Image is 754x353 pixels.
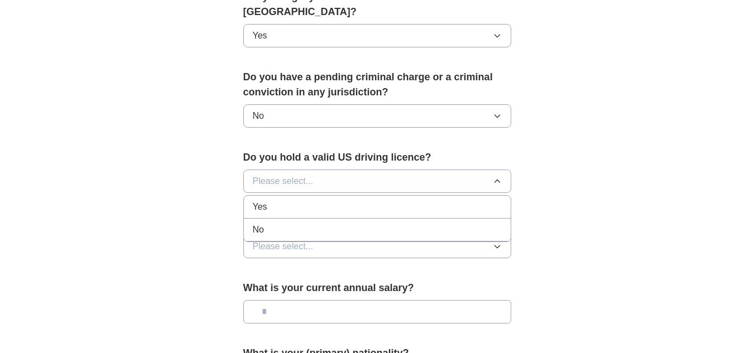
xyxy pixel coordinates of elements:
[253,175,314,188] span: Please select...
[243,24,511,47] button: Yes
[253,29,267,42] span: Yes
[253,200,267,214] span: Yes
[253,223,264,236] span: No
[253,240,314,253] span: Please select...
[253,109,264,123] span: No
[243,104,511,128] button: No
[243,150,511,165] label: Do you hold a valid US driving licence?
[243,170,511,193] button: Please select...
[243,281,511,296] label: What is your current annual salary?
[243,70,511,100] label: Do you have a pending criminal charge or a criminal conviction in any jurisdiction?
[243,235,511,258] button: Please select...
